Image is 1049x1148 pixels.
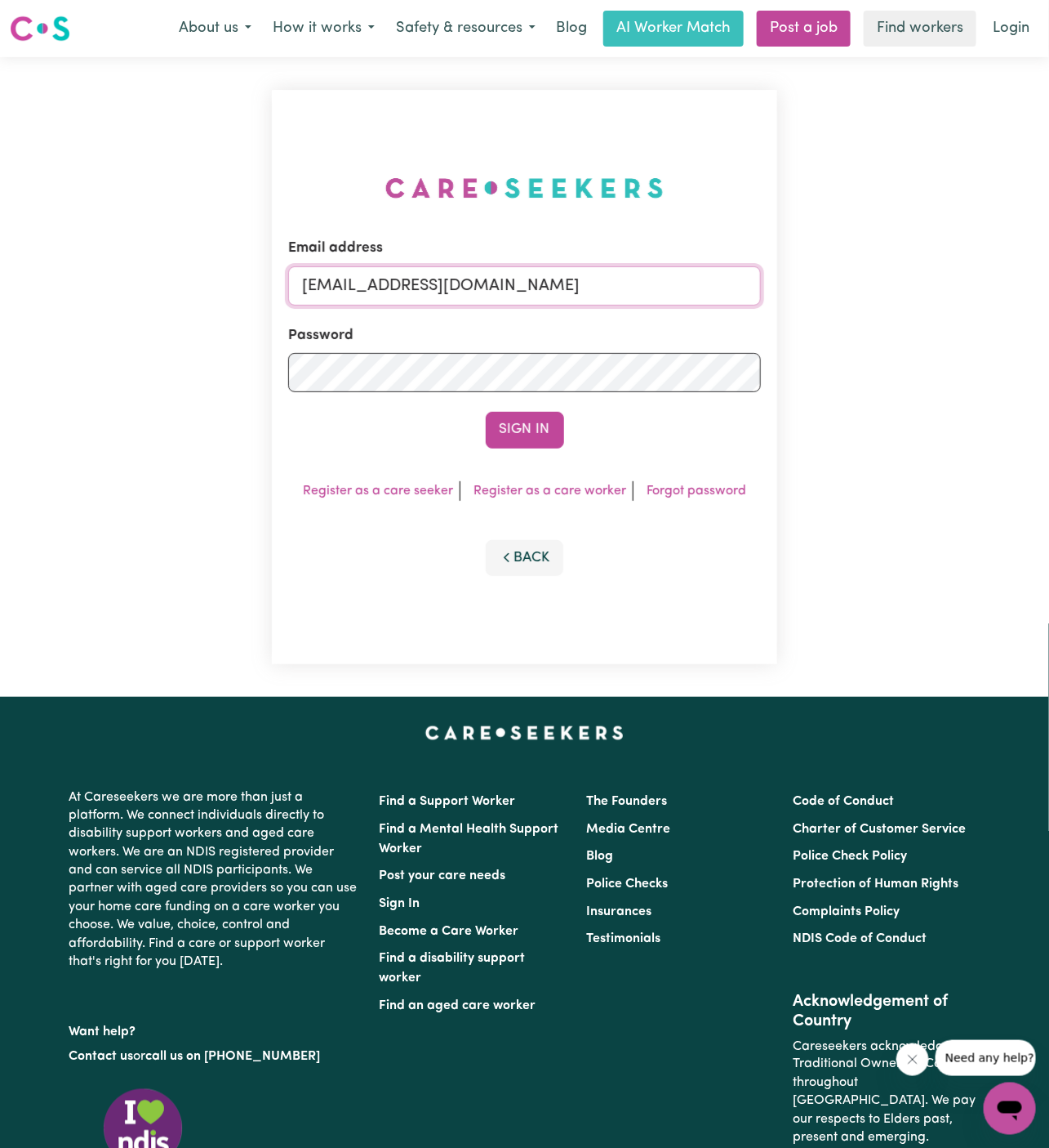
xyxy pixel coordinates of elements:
[586,850,613,863] a: Blog
[896,1043,929,1076] iframe: Close message
[793,992,980,1031] h2: Acknowledgement of Country
[425,726,624,739] a: Careseekers home page
[69,1016,360,1041] p: Want help?
[380,952,526,985] a: Find a disability support worker
[936,1040,1036,1076] iframe: Message from company
[288,266,761,306] input: Email address
[486,412,564,448] button: Sign In
[793,878,958,891] a: Protection of Human Rights
[69,782,360,978] p: At Careseekers we are more than just a platform. We connect individuals directly to disability su...
[380,897,420,910] a: Sign In
[486,540,564,576] button: Back
[586,795,667,808] a: The Founders
[380,925,519,938] a: Become a Care Worker
[168,11,262,46] button: About us
[69,1042,360,1073] p: or
[473,485,626,498] a: Register as a care worker
[288,238,383,259] label: Email address
[380,999,536,1012] a: Find an aged care worker
[793,850,907,863] a: Police Check Policy
[793,932,927,945] a: NDIS Code of Conduct
[262,11,385,46] button: How it works
[586,823,670,836] a: Media Centre
[546,11,597,47] a: Blog
[586,878,668,891] a: Police Checks
[146,1051,321,1064] a: call us on [PHONE_NUMBER]
[793,795,894,808] a: Code of Conduct
[380,795,516,808] a: Find a Support Worker
[10,10,70,47] a: Careseekers logo
[864,11,976,47] a: Find workers
[984,1083,1036,1135] iframe: Button to launch messaging window
[69,1051,134,1064] a: Contact us
[10,14,70,43] img: Careseekers logo
[757,11,851,47] a: Post a job
[303,485,453,498] a: Register as a care seeker
[793,905,900,918] a: Complaints Policy
[586,905,651,918] a: Insurances
[647,485,746,498] a: Forgot password
[380,823,559,855] a: Find a Mental Health Support Worker
[983,11,1039,47] a: Login
[793,823,966,836] a: Charter of Customer Service
[603,11,744,47] a: AI Worker Match
[586,932,660,945] a: Testimonials
[385,11,546,46] button: Safety & resources
[288,325,353,346] label: Password
[380,869,506,882] a: Post your care needs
